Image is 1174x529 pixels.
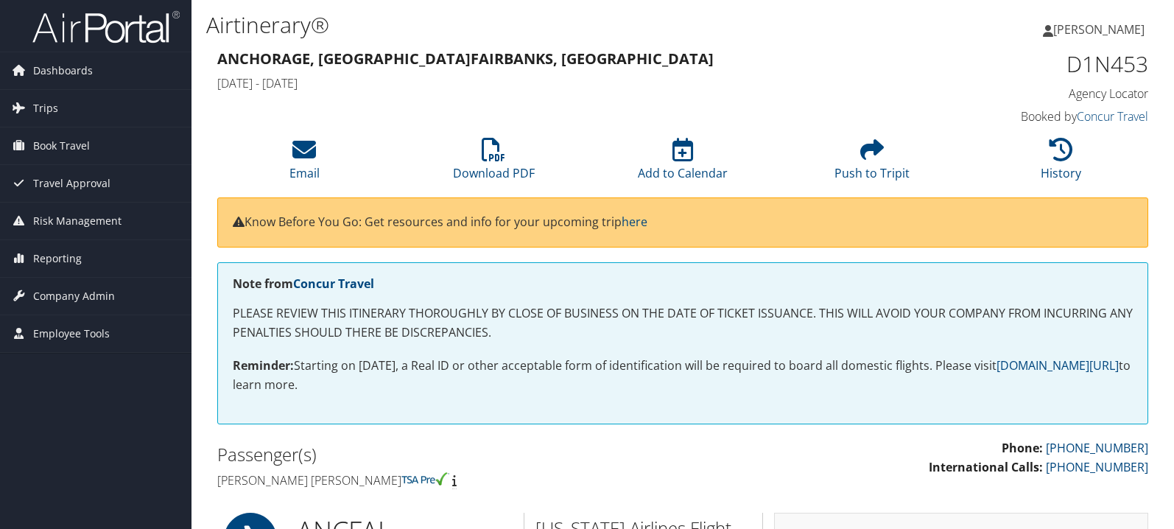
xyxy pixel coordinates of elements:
[1043,7,1159,52] a: [PERSON_NAME]
[33,165,110,202] span: Travel Approval
[33,90,58,127] span: Trips
[33,240,82,277] span: Reporting
[1002,440,1043,456] strong: Phone:
[932,49,1149,80] h1: D1N453
[1041,146,1081,181] a: History
[233,357,294,374] strong: Reminder:
[217,442,672,467] h2: Passenger(s)
[1053,21,1145,38] span: [PERSON_NAME]
[33,315,110,352] span: Employee Tools
[217,472,672,488] h4: [PERSON_NAME] [PERSON_NAME]
[233,304,1133,342] p: PLEASE REVIEW THIS ITINERARY THOROUGHLY BY CLOSE OF BUSINESS ON THE DATE OF TICKET ISSUANCE. THIS...
[233,276,374,292] strong: Note from
[32,10,180,44] img: airportal-logo.png
[453,146,535,181] a: Download PDF
[233,213,1133,232] p: Know Before You Go: Get resources and info for your upcoming trip
[1046,440,1148,456] a: [PHONE_NUMBER]
[622,214,647,230] a: here
[217,49,714,69] strong: Anchorage, [GEOGRAPHIC_DATA] Fairbanks, [GEOGRAPHIC_DATA]
[638,146,728,181] a: Add to Calendar
[834,146,910,181] a: Push to Tripit
[33,203,122,239] span: Risk Management
[1077,108,1148,125] a: Concur Travel
[233,357,1133,394] p: Starting on [DATE], a Real ID or other acceptable form of identification will be required to boar...
[1046,459,1148,475] a: [PHONE_NUMBER]
[997,357,1119,374] a: [DOMAIN_NAME][URL]
[932,108,1149,125] h4: Booked by
[33,278,115,315] span: Company Admin
[401,472,449,486] img: tsa-precheck.png
[929,459,1043,475] strong: International Calls:
[932,85,1149,102] h4: Agency Locator
[33,127,90,164] span: Book Travel
[217,75,910,91] h4: [DATE] - [DATE]
[293,276,374,292] a: Concur Travel
[33,52,93,89] span: Dashboards
[206,10,842,41] h1: Airtinerary®
[289,146,320,181] a: Email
